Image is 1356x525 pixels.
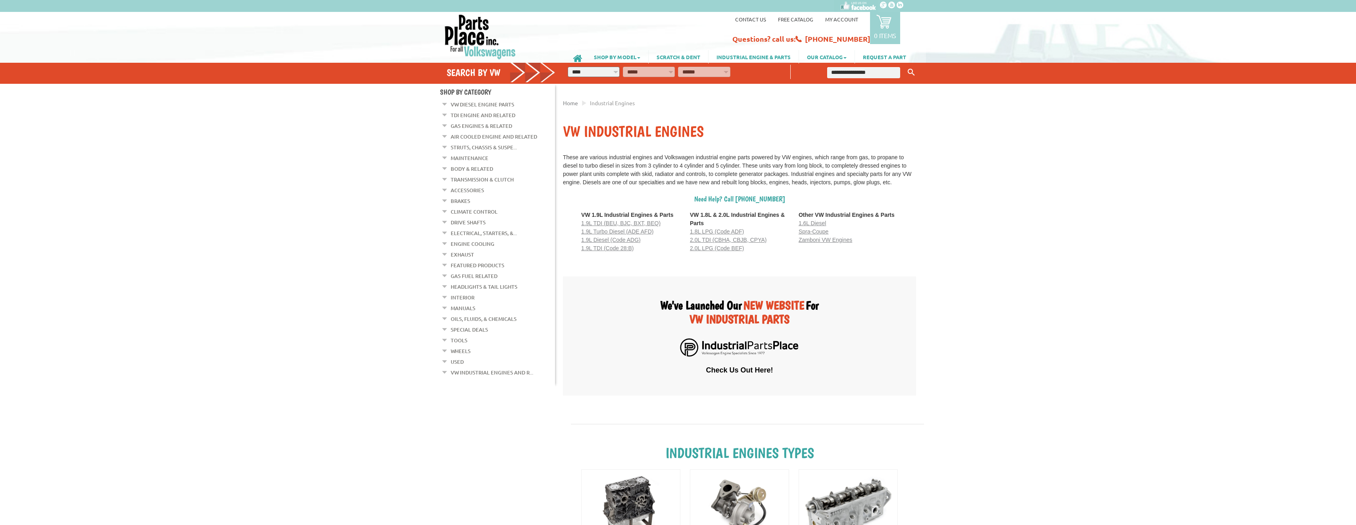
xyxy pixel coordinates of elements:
a: 2.0L LPG (Code BEF) [690,245,744,251]
a: 1.8L LPG (Code ADF) [690,228,744,235]
a: Drive Shafts [451,217,486,228]
strong: VW 1.8L & 2.0L Industrial Engines & Parts [690,212,785,226]
span: NEW WEBSITE [743,298,804,312]
a: Transmission & Clutch [451,174,514,185]
a: Check Us Out Here! [660,338,819,374]
strong: Other VW Industrial Engines & Parts [799,212,895,218]
a: Tools [451,335,467,345]
a: Used [451,357,464,367]
a: Gas Fuel Related [451,271,497,281]
a: Headlights & Tail Lights [451,282,517,292]
a: Wheels [451,346,471,356]
a: VW Diesel Engine Parts [451,99,514,110]
a: 0 items [870,12,900,44]
a: INDUSTRIAL ENGINE & PARTS [709,50,799,64]
a: 1.9L TDI (Code 28:B) [581,245,634,251]
h1: VW Industrial Engines [563,122,916,141]
a: Body & Related [451,164,493,174]
a: Climate Control [451,207,497,217]
h2: Industrial Engines Types [563,412,916,461]
h4: Shop By Category [440,88,555,96]
a: Interior [451,292,474,303]
a: Gas Engines & Related [451,121,512,131]
span: Check Us Out Here! [706,346,773,374]
a: SHOP BY MODEL [586,50,648,64]
a: VW Industrial Engines and R... [451,367,533,378]
span: Need Help? Call [PHONE_NUMBER] [694,195,785,203]
a: 1.6L Diesel [799,220,826,226]
button: Keyword Search [905,66,917,79]
span: VW INDUSTRIAL PARTS [690,312,789,326]
a: 1.9L Turbo Diesel (ADE AFD) [581,228,653,235]
a: Air Cooled Engine and Related [451,131,537,142]
span: We've Launched Our [660,298,742,312]
a: SCRATCH & DENT [649,50,708,64]
img: Parts_Place_Horizontal_Logo_Transparent-01.png [680,338,799,357]
a: TDI Engine and Related [451,110,515,120]
a: Zamboni VW Engines [799,237,852,243]
span: Industrial Engines [590,99,635,106]
a: OUR CATALOG [799,50,855,64]
strong: VW 1.9L Industrial Engines & Parts [581,212,673,218]
p: 0 items [874,31,896,39]
span: For [806,298,819,312]
a: Special Deals [451,324,488,335]
a: Exhaust [451,249,474,260]
a: Featured Products [451,260,504,270]
a: Oils, Fluids, & Chemicals [451,314,517,324]
a: 2.0L TDI (CBHA, CBJB, CPYA) [690,237,766,243]
a: Manuals [451,303,475,313]
img: Parts Place Inc! [444,14,517,60]
a: Contact us [735,16,766,23]
a: 1.9L TDI (BEU, BJC, BXT, BEQ) [581,220,661,226]
a: We've Launched Our NEW WEBSITE For VW INDUSTRIAL PARTS [660,303,819,325]
a: My Account [825,16,858,23]
div: These are various industrial engines and Volkswagen industrial engine parts powered by VW engines... [563,153,916,187]
a: Spra-Coupe [799,228,829,235]
a: Brakes [451,196,470,206]
a: Free Catalog [778,16,813,23]
a: Electrical, Starters, &... [451,228,517,238]
a: 1.9L Diesel (Code ADG) [581,237,641,243]
h4: Search by VW [447,67,555,78]
a: Maintenance [451,153,488,163]
a: Home [563,99,578,106]
a: Accessories [451,185,484,195]
a: REQUEST A PART [855,50,914,64]
a: Struts, Chassis & Suspe... [451,142,517,152]
a: Engine Cooling [451,239,494,249]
